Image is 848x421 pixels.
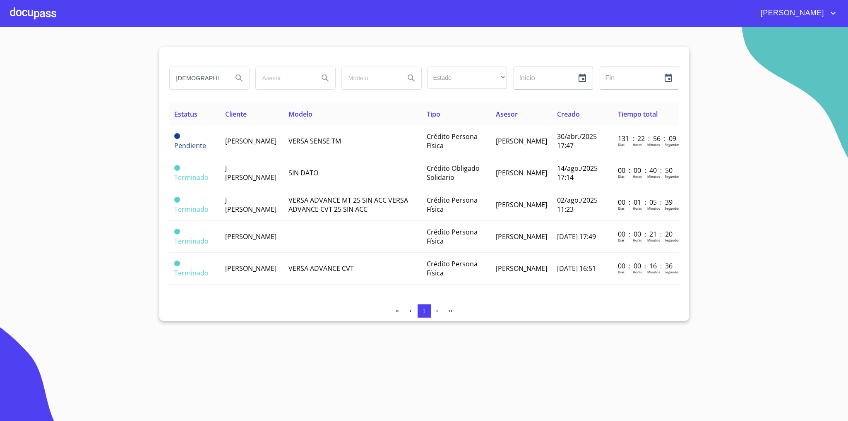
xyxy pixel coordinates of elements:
p: Horas [633,270,642,274]
span: [PERSON_NAME] [496,200,547,209]
p: Minutos [647,238,660,242]
span: Terminado [174,237,209,246]
span: Terminado [174,205,209,214]
span: Terminado [174,173,209,182]
span: Cliente [225,110,247,119]
span: Crédito Obligado Solidario [427,164,480,182]
span: Tiempo total [618,110,658,119]
p: Horas [633,174,642,179]
input: search [342,67,398,89]
p: Minutos [647,270,660,274]
input: search [170,67,226,89]
p: Horas [633,142,642,147]
span: Estatus [174,110,197,119]
p: Horas [633,238,642,242]
span: 30/abr./2025 17:47 [557,132,597,150]
span: [PERSON_NAME] [754,7,828,20]
span: [PERSON_NAME] [225,264,276,273]
button: 1 [418,304,431,318]
span: Pendiente [174,133,180,139]
p: Minutos [647,142,660,147]
p: 00 : 01 : 05 : 39 [618,198,674,207]
p: Dias [618,270,625,274]
span: Crédito Persona Física [427,227,478,246]
p: Dias [618,142,625,147]
p: Minutos [647,206,660,210]
span: [PERSON_NAME] [225,232,276,241]
span: Terminado [174,261,180,266]
button: Search [229,68,249,88]
span: [DATE] 16:51 [557,264,596,273]
span: Crédito Persona Física [427,259,478,277]
p: Dias [618,174,625,179]
span: VERSA SENSE TM [288,136,341,146]
span: 02/ago./2025 11:23 [557,196,598,214]
button: Search [401,68,421,88]
span: 14/ago./2025 17:14 [557,164,598,182]
span: Terminado [174,268,209,277]
span: [PERSON_NAME] [496,136,547,146]
p: Horas [633,206,642,210]
p: 00 : 00 : 16 : 36 [618,261,674,270]
button: account of current user [754,7,838,20]
span: J [PERSON_NAME] [225,164,276,182]
span: [PERSON_NAME] [496,168,547,177]
span: Crédito Persona Física [427,196,478,214]
span: Tipo [427,110,440,119]
div: ​ [428,67,507,89]
span: SIN DATO [288,168,318,177]
p: Dias [618,206,625,210]
span: 1 [423,308,425,314]
p: Segundos [665,206,680,210]
span: Pendiente [174,141,206,150]
span: Terminado [174,165,180,171]
input: search [256,67,312,89]
p: Segundos [665,238,680,242]
span: Terminado [174,197,180,203]
span: Asesor [496,110,518,119]
p: Segundos [665,142,680,147]
p: Segundos [665,270,680,274]
span: [PERSON_NAME] [496,264,547,273]
span: VERSA ADVANCE MT 25 SIN ACC VERSA ADVANCE CVT 25 SIN ACC [288,196,408,214]
span: [PERSON_NAME] [496,232,547,241]
span: [PERSON_NAME] [225,136,276,146]
p: 131 : 22 : 56 : 09 [618,134,674,143]
span: Creado [557,110,580,119]
span: [DATE] 17:49 [557,232,596,241]
p: 00 : 00 : 40 : 50 [618,166,674,175]
p: Segundos [665,174,680,179]
p: 00 : 00 : 21 : 20 [618,230,674,239]
span: J [PERSON_NAME] [225,196,276,214]
span: VERSA ADVANCE CVT [288,264,354,273]
button: Search [315,68,335,88]
span: Crédito Persona Física [427,132,478,150]
p: Minutos [647,174,660,179]
span: Terminado [174,229,180,234]
span: Modelo [288,110,312,119]
p: Dias [618,238,625,242]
